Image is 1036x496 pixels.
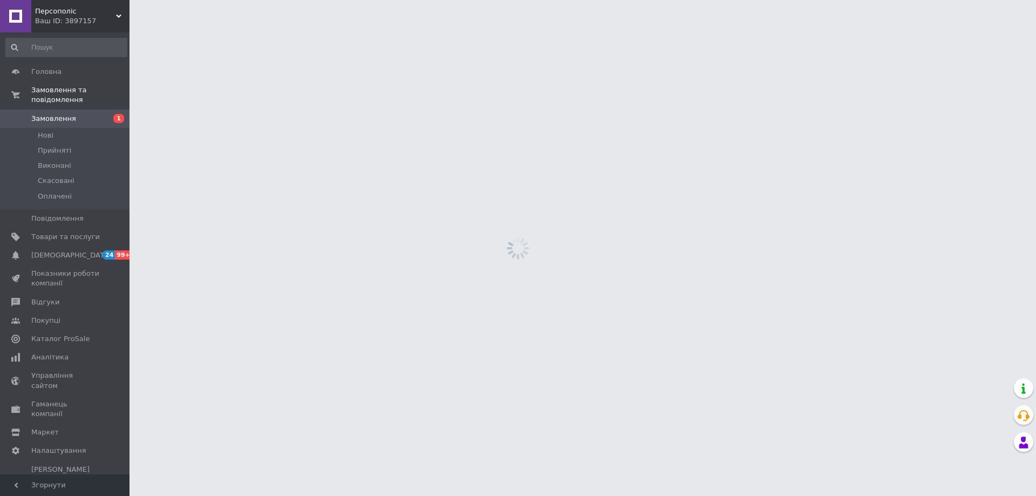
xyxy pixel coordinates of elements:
[38,161,71,171] span: Виконані
[38,176,74,186] span: Скасовані
[31,214,84,223] span: Повідомлення
[35,16,129,26] div: Ваш ID: 3897157
[113,114,124,123] span: 1
[31,352,69,362] span: Аналітика
[31,114,76,124] span: Замовлення
[31,316,60,325] span: Покупці
[31,446,86,456] span: Налаштування
[38,192,72,201] span: Оплачені
[103,250,115,260] span: 24
[35,6,116,16] span: Персополіс
[31,250,111,260] span: [DEMOGRAPHIC_DATA]
[31,85,129,105] span: Замовлення та повідомлення
[38,131,53,140] span: Нові
[31,232,100,242] span: Товари та послуги
[31,334,90,344] span: Каталог ProSale
[31,399,100,419] span: Гаманець компанії
[115,250,133,260] span: 99+
[31,371,100,390] span: Управління сайтом
[31,67,62,77] span: Головна
[31,465,100,494] span: [PERSON_NAME] та рахунки
[38,146,71,155] span: Прийняті
[5,38,127,57] input: Пошук
[31,427,59,437] span: Маркет
[31,269,100,288] span: Показники роботи компанії
[31,297,59,307] span: Відгуки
